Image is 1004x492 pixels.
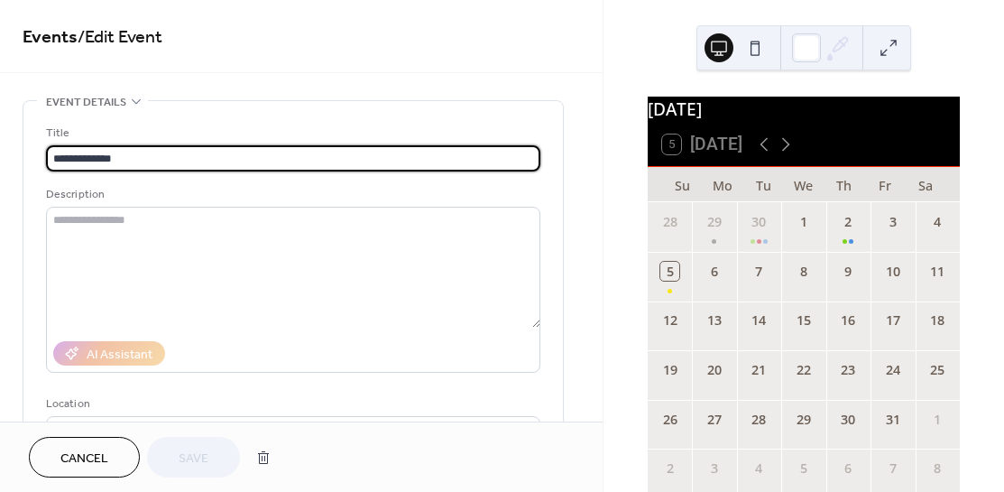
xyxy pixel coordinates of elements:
div: 17 [883,311,903,330]
div: 31 [883,410,903,430]
div: 2 [839,212,859,232]
div: 8 [927,459,947,478]
div: Su [662,167,703,203]
button: Cancel [29,437,140,478]
div: 29 [705,212,724,232]
div: 18 [927,311,947,330]
div: 30 [750,212,769,232]
div: 20 [705,360,724,380]
div: 15 [794,311,814,330]
a: Events [23,20,78,55]
div: 28 [750,410,769,430]
div: 29 [794,410,814,430]
div: Title [46,124,537,143]
div: 4 [927,212,947,232]
div: 22 [794,360,814,380]
span: / Edit Event [78,20,162,55]
div: 5 [660,262,680,282]
div: 3 [883,212,903,232]
span: Event details [46,93,126,112]
div: 3 [705,459,724,478]
div: Fr [864,167,905,203]
div: Th [824,167,864,203]
div: 19 [660,360,680,380]
span: Cancel [60,450,108,469]
div: 14 [750,311,769,330]
div: 4 [750,459,769,478]
div: 27 [705,410,724,430]
div: 26 [660,410,680,430]
div: 30 [839,410,859,430]
div: 7 [750,262,769,282]
div: 25 [927,360,947,380]
div: 6 [705,262,724,282]
div: 10 [883,262,903,282]
div: 21 [750,360,769,380]
div: 23 [839,360,859,380]
div: 7 [883,459,903,478]
div: 1 [794,212,814,232]
div: 16 [839,311,859,330]
div: We [783,167,824,203]
div: 1 [927,410,947,430]
div: Sa [905,167,945,203]
div: 9 [839,262,859,282]
div: 11 [927,262,947,282]
div: [DATE] [648,97,960,123]
div: 28 [660,212,680,232]
div: 5 [794,459,814,478]
div: 12 [660,311,680,330]
div: 2 [660,459,680,478]
div: Mo [703,167,743,203]
div: Description [46,185,537,204]
div: Tu [743,167,784,203]
div: 6 [839,459,859,478]
div: 24 [883,360,903,380]
div: Location [46,395,537,413]
div: 8 [794,262,814,282]
div: 13 [705,311,724,330]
